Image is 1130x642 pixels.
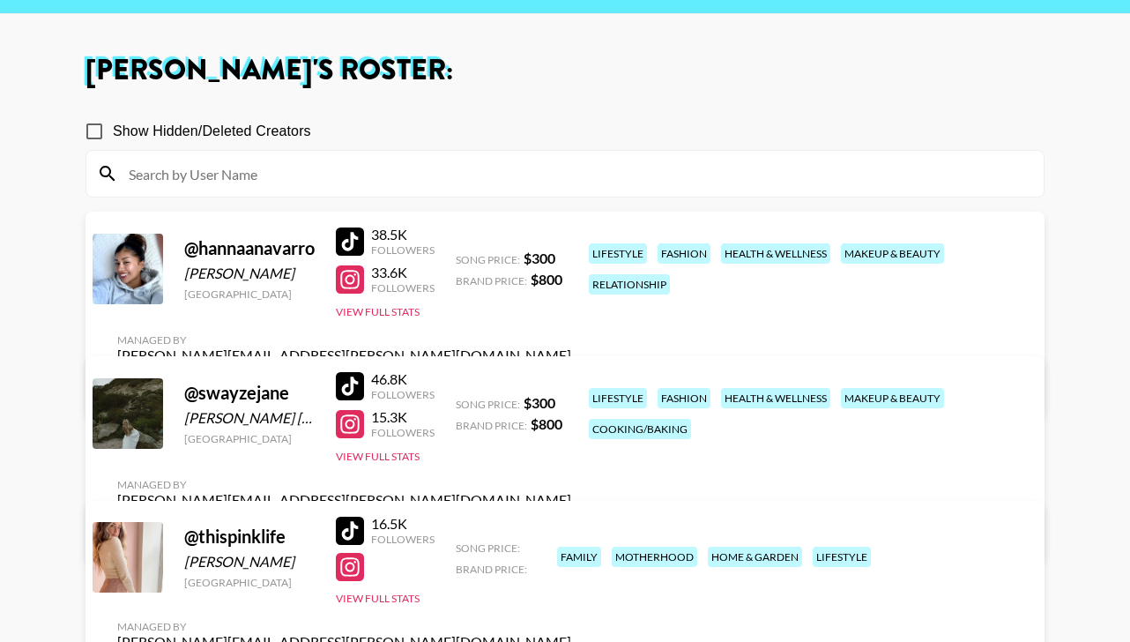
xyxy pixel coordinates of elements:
[658,243,710,264] div: fashion
[371,370,435,388] div: 46.8K
[117,347,571,364] div: [PERSON_NAME][EMAIL_ADDRESS][PERSON_NAME][DOMAIN_NAME]
[184,432,315,445] div: [GEOGRAPHIC_DATA]
[456,398,520,411] span: Song Price:
[612,547,697,567] div: motherhood
[184,553,315,571] div: [PERSON_NAME]
[557,547,601,567] div: family
[371,226,435,243] div: 38.5K
[371,426,435,439] div: Followers
[531,415,562,432] strong: $ 800
[721,243,830,264] div: health & wellness
[524,250,555,266] strong: $ 300
[708,547,802,567] div: home & garden
[184,576,315,589] div: [GEOGRAPHIC_DATA]
[184,237,315,259] div: @ hannaanavarro
[184,265,315,282] div: [PERSON_NAME]
[184,382,315,404] div: @ swayzejane
[456,563,527,576] span: Brand Price:
[371,515,435,533] div: 16.5K
[371,408,435,426] div: 15.3K
[456,419,527,432] span: Brand Price:
[524,394,555,411] strong: $ 300
[456,541,520,555] span: Song Price:
[841,388,944,408] div: makeup & beauty
[85,56,1045,85] h1: [PERSON_NAME] 's Roster:
[456,253,520,266] span: Song Price:
[371,243,435,257] div: Followers
[721,388,830,408] div: health & wellness
[589,274,670,295] div: relationship
[118,160,1033,188] input: Search by User Name
[371,281,435,295] div: Followers
[117,491,571,509] div: [PERSON_NAME][EMAIL_ADDRESS][PERSON_NAME][DOMAIN_NAME]
[589,388,647,408] div: lifestyle
[456,274,527,287] span: Brand Price:
[336,450,420,463] button: View Full Stats
[184,287,315,301] div: [GEOGRAPHIC_DATA]
[184,409,315,427] div: [PERSON_NAME] [PERSON_NAME]
[117,333,571,347] div: Managed By
[113,121,311,142] span: Show Hidden/Deleted Creators
[117,620,571,633] div: Managed By
[589,419,691,439] div: cooking/baking
[531,271,562,287] strong: $ 800
[184,526,315,548] div: @ thispinklife
[841,243,944,264] div: makeup & beauty
[371,533,435,546] div: Followers
[336,592,420,605] button: View Full Stats
[589,243,647,264] div: lifestyle
[117,478,571,491] div: Managed By
[813,547,871,567] div: lifestyle
[371,264,435,281] div: 33.6K
[336,305,420,318] button: View Full Stats
[371,388,435,401] div: Followers
[658,388,710,408] div: fashion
